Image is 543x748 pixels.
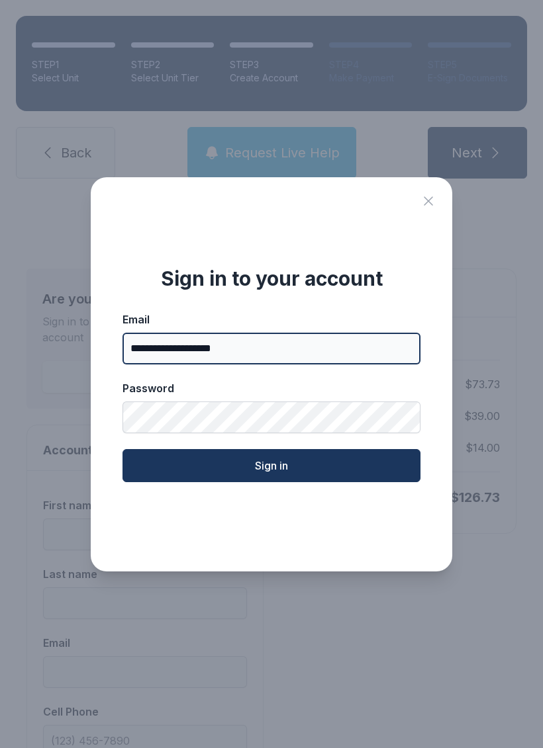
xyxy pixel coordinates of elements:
[123,267,420,290] div: Sign in to your account
[420,193,436,209] button: Close sign in modal
[123,312,420,327] div: Email
[123,401,420,433] input: Password
[123,380,420,396] div: Password
[255,458,288,474] span: Sign in
[123,333,420,364] input: Email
